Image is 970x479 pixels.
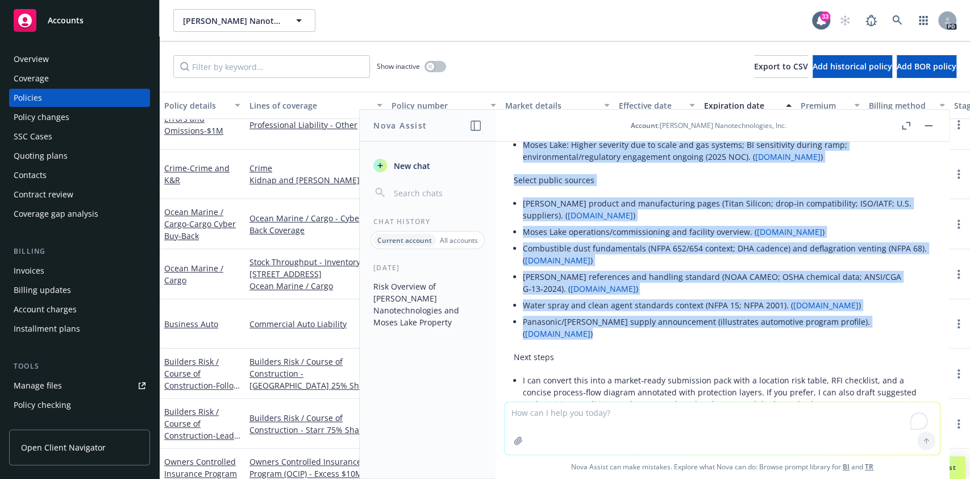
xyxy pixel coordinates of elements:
[183,15,281,27] span: [PERSON_NAME] Nanotechnologies, Inc.
[865,462,873,472] a: TR
[952,167,965,181] a: more
[843,462,850,472] a: BI
[164,406,236,477] a: Builders Risk / Course of Construction
[505,402,940,455] textarea: To enrich screen reader interactions, please activate Accessibility in Grammarly extension settings
[440,236,478,245] p: All accounts
[249,119,382,131] a: Professional Liability - Other
[700,92,796,119] button: Expiration date
[249,318,382,330] a: Commercial Auto Liability
[14,377,62,395] div: Manage files
[501,92,614,119] button: Market details
[869,100,932,112] div: Billing method
[249,412,382,436] a: Builders Risk / Course of Construction - Starr 75% Share
[249,162,382,174] a: Crime
[754,55,808,78] button: Export to CSV
[9,205,150,223] a: Coverage gap analysis
[9,377,150,395] a: Manage files
[864,92,950,119] button: Billing method
[9,108,150,126] a: Policy changes
[523,240,931,269] li: Combustible dust fundamentals (NFPA 652/654 context; DHA cadence) and deflagration venting (NFPA ...
[523,269,931,297] li: [PERSON_NAME] references and handling standard (NOAA CAMEO; OSHA chemical data; ANSI/CGA G‑13‑202...
[9,185,150,204] a: Contract review
[392,185,482,201] input: Search chats
[14,281,71,299] div: Billing updates
[500,455,944,478] span: Nova Assist can make mistakes. Explore what Nova can do: Browse prompt library for and
[164,207,236,241] a: Ocean Marine / Cargo
[9,147,150,165] a: Quoting plans
[360,263,496,272] div: [DATE]
[14,396,71,414] div: Policy checking
[21,441,106,453] span: Open Client Navigator
[9,281,150,299] a: Billing updates
[164,263,223,286] a: Ocean Marine / Cargo
[523,313,931,342] li: Panasonic/[PERSON_NAME] supply announcement (illustrates automotive program profile). ( )
[801,100,847,112] div: Premium
[14,205,98,223] div: Coverage gap analysis
[14,300,77,319] div: Account charges
[160,92,245,119] button: Policy details
[164,218,236,241] span: - Cargo Cyber Buy-Back
[164,163,230,185] a: Crime
[757,226,822,237] a: [DOMAIN_NAME]
[373,119,427,131] h1: Nova Assist
[9,5,150,36] a: Accounts
[523,297,931,313] li: Water spray and clean agent standards context (NFPA 15; NFPA 2001). ( )
[14,185,73,204] div: Contract review
[9,361,150,372] div: Tools
[9,262,150,280] a: Invoices
[164,319,218,329] a: Business Auto
[631,121,658,130] span: Account
[369,155,486,176] button: New chat
[392,100,484,112] div: Policy number
[9,246,150,257] div: Billing
[514,174,931,186] p: Select public sources
[793,300,859,311] a: [DOMAIN_NAME]
[952,267,965,281] a: more
[249,356,382,391] a: Builders Risk / Course of Construction - [GEOGRAPHIC_DATA] 25% Share
[14,166,47,184] div: Contacts
[9,396,150,414] a: Policy checking
[952,417,965,431] a: more
[912,9,935,32] a: Switch app
[568,210,633,221] a: [DOMAIN_NAME]
[173,55,370,78] input: Filter by keyword...
[9,127,150,146] a: SSC Cases
[249,280,382,292] a: Ocean Marine / Cargo
[897,55,956,78] button: Add BOR policy
[14,89,42,107] div: Policies
[249,212,382,236] a: Ocean Marine / Cargo - Cyber Buy Back Coverage
[392,160,430,172] span: New chat
[14,127,52,146] div: SSC Cases
[614,92,700,119] button: Effective date
[525,255,590,266] a: [DOMAIN_NAME]
[9,166,150,184] a: Contacts
[360,217,496,226] div: Chat History
[952,118,965,131] a: more
[523,195,931,224] li: [PERSON_NAME] product and manufacturing pages (Titan Silicon; drop‑in compatibility; ISO/IATF; U....
[164,356,240,427] a: Builders Risk / Course of Construction
[48,16,84,25] span: Accounts
[525,328,590,339] a: [DOMAIN_NAME]
[9,415,150,433] a: Manage exposures
[14,69,49,88] div: Coverage
[754,61,808,72] span: Export to CSV
[14,108,69,126] div: Policy changes
[164,163,230,185] span: - Crime and K&R
[14,320,80,338] div: Installment plans
[834,9,856,32] a: Start snowing
[704,100,779,112] div: Expiration date
[14,147,68,165] div: Quoting plans
[14,50,49,68] div: Overview
[886,9,909,32] a: Search
[755,151,821,162] a: [DOMAIN_NAME]
[523,224,931,240] li: Moses Lake operations/commissioning and facility overview. ( )
[523,137,931,165] li: Moses Lake: Higher severity due to scale and gas systems; BI sensitivity during ramp; environment...
[523,372,931,412] li: I can convert this into a market‑ready submission pack with a location risk table, RFI checklist,...
[952,317,965,331] a: more
[14,415,86,433] div: Manage exposures
[249,256,382,280] a: Stock Throughput - Inventory at [STREET_ADDRESS]
[9,300,150,319] a: Account charges
[377,61,420,71] span: Show inactive
[813,55,892,78] button: Add historical policy
[952,217,965,231] a: more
